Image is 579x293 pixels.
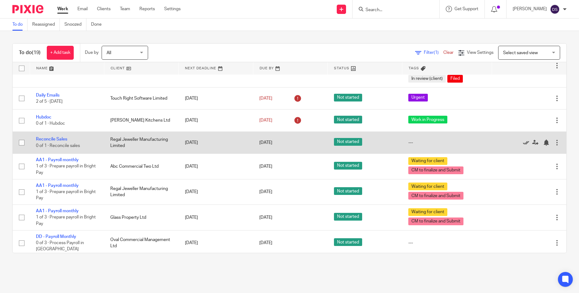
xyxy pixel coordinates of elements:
[36,183,79,188] a: AA1 - Payroll monthly
[36,241,84,252] span: 0 of 3 · Process Payroll in [GEOGRAPHIC_DATA]
[503,51,538,55] span: Select saved view
[408,94,428,101] span: Urgent
[259,241,272,245] span: [DATE]
[104,87,178,109] td: Touch Right Software Limited
[334,238,362,246] span: Not started
[64,19,86,31] a: Snoozed
[365,7,421,13] input: Search
[85,50,99,56] p: Due by
[104,110,178,131] td: [PERSON_NAME] Kitchens Ltd
[36,99,63,104] span: 2 of 5 · [DATE]
[36,144,80,148] span: 0 of 1 · Reconcile sales
[334,187,362,195] span: Not started
[408,218,463,225] span: CM to finalize and Submit
[467,50,493,55] span: View Settings
[454,7,478,11] span: Get Support
[107,51,111,55] span: All
[408,166,463,174] span: CM to finalize and Submit
[179,110,253,131] td: [DATE]
[120,6,130,12] a: Team
[179,87,253,109] td: [DATE]
[97,6,111,12] a: Clients
[443,50,454,55] a: Clear
[447,75,463,83] span: Filed
[104,154,178,179] td: Abc Commercial Two Ltd
[408,140,485,146] div: ---
[179,230,253,256] td: [DATE]
[259,140,272,145] span: [DATE]
[523,140,532,146] a: Mark as done
[334,116,362,123] span: Not started
[334,138,362,146] span: Not started
[104,205,178,230] td: Glass Property Ltd
[408,192,463,200] span: CM to finalize and Submit
[36,115,51,119] a: Hubdoc
[104,131,178,153] td: Regal Jeweller Manufacturing Limited
[12,5,43,13] img: Pixie
[408,183,447,190] span: Waiting for client
[12,19,28,31] a: To do
[409,67,419,70] span: Tags
[36,190,96,200] span: 1 of 3 · Prepare payroll in Bright Pay
[408,208,447,216] span: Waiting for client
[408,240,485,246] div: ---
[259,164,272,169] span: [DATE]
[513,6,547,12] p: [PERSON_NAME]
[259,96,272,101] span: [DATE]
[434,50,439,55] span: (1)
[32,50,41,55] span: (19)
[179,154,253,179] td: [DATE]
[408,157,447,165] span: Waiting for client
[77,6,88,12] a: Email
[36,122,65,126] span: 0 of 1 · Hubdoc
[550,4,560,14] img: svg%3E
[91,19,106,31] a: Done
[259,190,272,194] span: [DATE]
[179,179,253,205] td: [DATE]
[334,162,362,170] span: Not started
[164,6,181,12] a: Settings
[36,137,67,141] a: Reconcile Sales
[139,6,155,12] a: Reports
[47,46,74,60] a: + Add task
[408,75,446,83] span: In review (client)
[424,50,443,55] span: Filter
[36,209,79,213] a: AA1 - Payroll monthly
[259,215,272,220] span: [DATE]
[179,205,253,230] td: [DATE]
[179,131,253,153] td: [DATE]
[104,230,178,256] td: Oval Commercial Management Ltd
[104,179,178,205] td: Regal Jeweller Manufacturing Limited
[334,213,362,221] span: Not started
[57,6,68,12] a: Work
[36,215,96,226] span: 1 of 3 · Prepare payroll in Bright Pay
[19,50,41,56] h1: To do
[259,118,272,123] span: [DATE]
[408,116,447,123] span: Work in Progress
[36,158,79,162] a: AA1 - Payroll monthly
[32,19,60,31] a: Reassigned
[36,164,96,175] span: 1 of 3 · Prepare payroll in Bright Pay
[334,94,362,101] span: Not started
[36,93,59,97] a: Daily Emails
[36,235,76,239] a: DD - Payroll Monthly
